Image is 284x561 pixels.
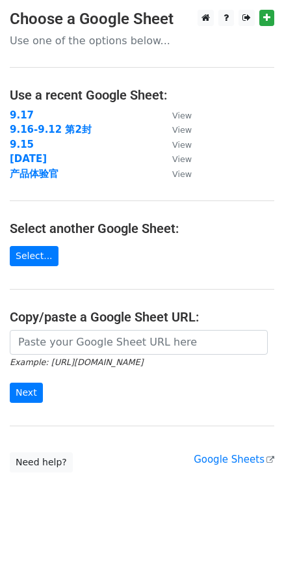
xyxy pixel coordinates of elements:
small: View [172,169,192,179]
h4: Copy/paste a Google Sheet URL: [10,309,274,325]
a: Select... [10,246,58,266]
a: [DATE] [10,153,47,165]
a: 9.17 [10,109,34,121]
a: View [159,139,192,150]
a: 产品体验官 [10,168,58,180]
small: View [172,125,192,135]
h3: Choose a Google Sheet [10,10,274,29]
h4: Select another Google Sheet: [10,221,274,236]
a: Google Sheets [194,454,274,465]
a: View [159,153,192,165]
input: Next [10,383,43,403]
a: 9.15 [10,139,34,150]
small: Example: [URL][DOMAIN_NAME] [10,357,143,367]
a: 9.16-9.12 第2封 [10,124,92,135]
iframe: Chat Widget [219,499,284,561]
small: View [172,154,192,164]
input: Paste your Google Sheet URL here [10,330,268,355]
small: View [172,140,192,150]
a: View [159,109,192,121]
h4: Use a recent Google Sheet: [10,87,274,103]
a: View [159,168,192,180]
a: View [159,124,192,135]
small: View [172,111,192,120]
a: Need help? [10,452,73,472]
p: Use one of the options below... [10,34,274,48]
